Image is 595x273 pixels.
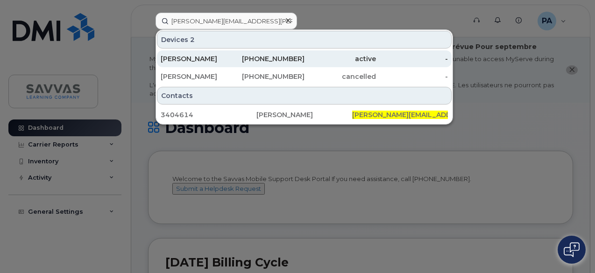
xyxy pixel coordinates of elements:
a: 3404614[PERSON_NAME][PERSON_NAME][EMAIL_ADDRESS][PERSON_NAME][PERSON_NAME][DOMAIN_NAME] [157,106,452,123]
div: 3404614 [161,110,256,119]
a: [PERSON_NAME][PHONE_NUMBER]cancelled- [157,68,452,85]
div: [PERSON_NAME] [161,72,233,81]
div: [PHONE_NUMBER] [233,72,305,81]
div: Contacts [157,87,452,105]
div: cancelled [305,72,376,81]
a: [PERSON_NAME][PHONE_NUMBER]active- [157,50,452,67]
div: active [305,54,376,63]
img: Open chat [564,242,580,257]
span: 2 [190,35,195,44]
div: - [376,72,448,81]
div: [PERSON_NAME] [161,54,233,63]
div: - [376,54,448,63]
div: Devices [157,31,452,49]
div: [PERSON_NAME] [256,110,352,119]
div: [PHONE_NUMBER] [233,54,305,63]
